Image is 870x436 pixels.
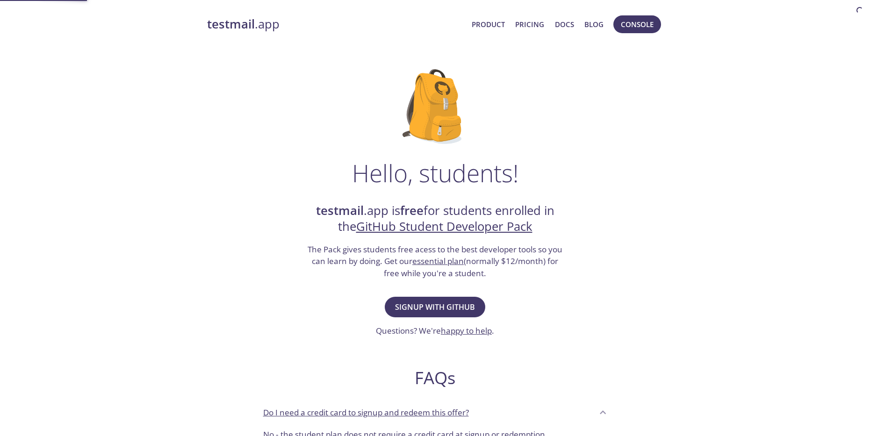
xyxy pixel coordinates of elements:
[584,18,604,30] a: Blog
[256,400,615,425] div: Do I need a credit card to signup and redeem this offer?
[621,18,654,30] span: Console
[515,18,544,30] a: Pricing
[412,256,464,266] a: essential plan
[441,325,492,336] a: happy to help
[256,367,615,388] h2: FAQs
[555,18,574,30] a: Docs
[263,407,469,419] p: Do I need a credit card to signup and redeem this offer?
[207,16,255,32] strong: testmail
[395,300,475,314] span: Signup with GitHub
[316,202,364,219] strong: testmail
[352,159,518,187] h1: Hello, students!
[613,15,661,33] button: Console
[376,325,494,337] h3: Questions? We're .
[385,297,485,317] button: Signup with GitHub
[307,243,564,279] h3: The Pack gives students free acess to the best developer tools so you can learn by doing. Get our...
[472,18,505,30] a: Product
[403,69,467,144] img: github-student-backpack.png
[400,202,424,219] strong: free
[307,203,564,235] h2: .app is for students enrolled in the
[356,218,532,235] a: GitHub Student Developer Pack
[207,16,465,32] a: testmail.app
